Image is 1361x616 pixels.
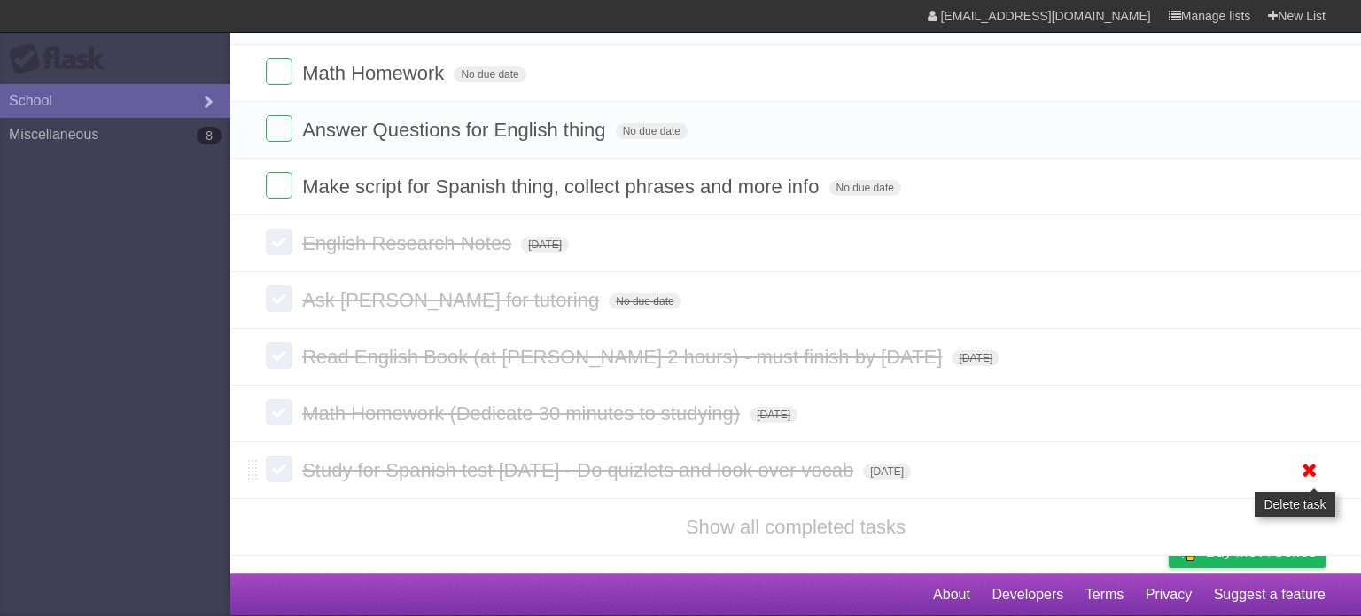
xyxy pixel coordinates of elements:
a: Show all completed tasks [686,516,906,538]
a: Developers [992,578,1063,612]
span: No due date [609,293,680,309]
label: Done [266,172,292,199]
span: Answer Questions for English thing [302,119,610,141]
span: [DATE] [952,350,999,366]
span: Read English Book (at [PERSON_NAME] 2 hours) - must finish by [DATE] [302,346,946,368]
span: No due date [454,66,525,82]
label: Done [266,229,292,255]
b: 8 [197,127,222,144]
a: Suggest a feature [1214,578,1326,612]
span: [DATE] [863,464,911,480]
span: [DATE] [521,237,569,253]
label: Done [266,399,292,425]
a: Terms [1085,578,1124,612]
label: Done [266,456,292,482]
div: Flask [9,43,115,75]
span: No due date [829,180,901,196]
label: Done [266,342,292,369]
span: Make script for Spanish thing, collect phrases and more info [302,175,823,198]
a: About [933,578,970,612]
span: Buy me a coffee [1206,536,1317,567]
label: Done [266,285,292,312]
span: Study for Spanish test [DATE] - Do quizlets and look over vocab [302,459,858,481]
span: Math Homework [302,62,448,84]
label: Done [266,115,292,142]
span: Math Homework (Dedicate 30 minutes to studying) [302,402,744,425]
span: No due date [616,123,688,139]
label: Done [266,58,292,85]
span: [DATE] [750,407,797,423]
span: Ask [PERSON_NAME] for tutoring [302,289,603,311]
span: English Research Notes [302,232,516,254]
a: Privacy [1146,578,1192,612]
